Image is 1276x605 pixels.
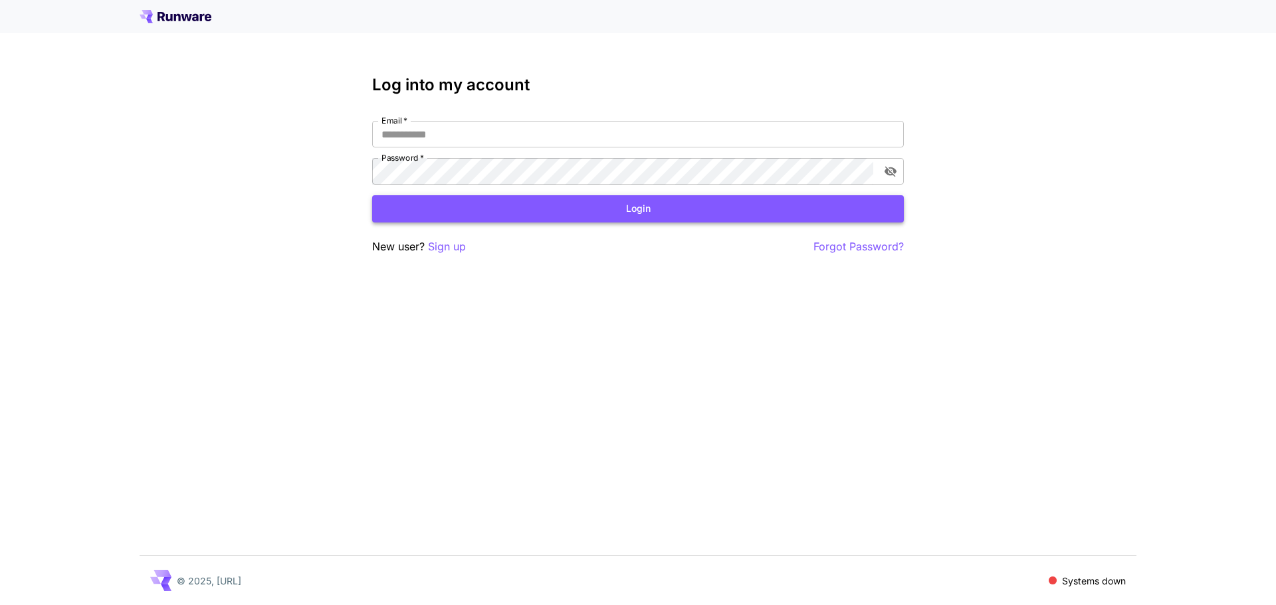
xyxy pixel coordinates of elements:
p: © 2025, [URL] [177,574,241,588]
p: Systems down [1062,574,1126,588]
button: toggle password visibility [879,159,903,183]
label: Email [381,115,407,126]
p: New user? [372,238,466,255]
h3: Log into my account [372,76,904,94]
label: Password [381,152,424,163]
button: Sign up [428,238,466,255]
button: Forgot Password? [813,238,904,255]
button: Login [372,195,904,222]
